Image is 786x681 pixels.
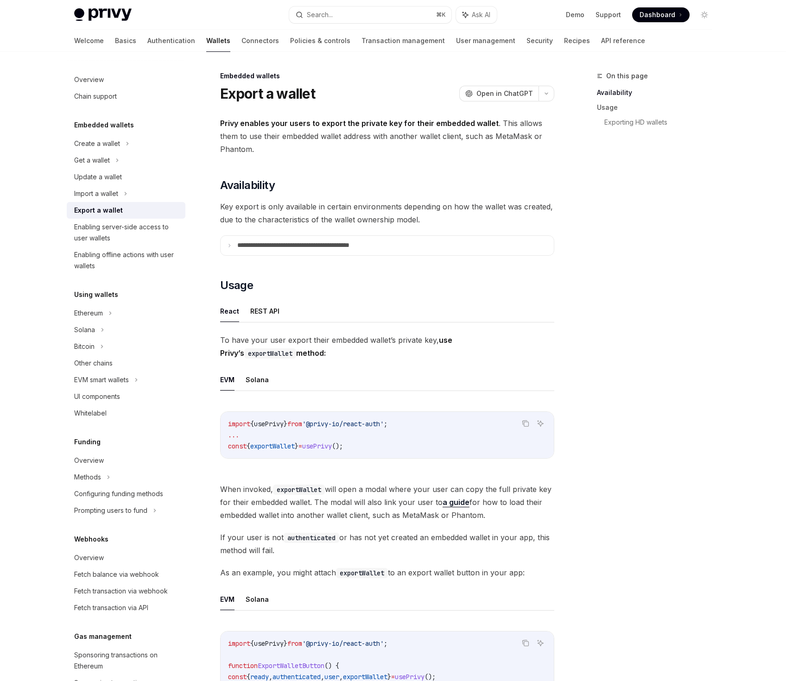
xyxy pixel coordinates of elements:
[67,169,185,185] a: Update a wallet
[247,442,250,450] span: {
[395,673,425,681] span: usePrivy
[336,568,388,578] code: exportWallet
[67,388,185,405] a: UI components
[597,100,719,115] a: Usage
[564,30,590,52] a: Recipes
[74,586,168,597] div: Fetch transaction via webhook
[220,566,554,579] span: As an example, you might attach to an export wallet button in your app:
[67,486,185,502] a: Configuring funding methods
[228,431,239,439] span: ...
[324,673,339,681] span: user
[566,10,584,19] a: Demo
[604,115,719,130] a: Exporting HD wallets
[443,498,469,507] a: a guide
[220,278,253,293] span: Usage
[74,221,180,244] div: Enabling server-side access to user wallets
[220,334,554,359] span: To have your user export their embedded wallet’s private key,
[74,408,107,419] div: Whitelabel
[67,583,185,599] a: Fetch transaction via webhook
[228,442,247,450] span: const
[74,30,104,52] a: Welcome
[67,452,185,469] a: Overview
[67,355,185,372] a: Other chains
[74,341,95,352] div: Bitcoin
[307,9,333,20] div: Search...
[74,205,123,216] div: Export a wallet
[391,673,395,681] span: =
[74,74,104,85] div: Overview
[74,155,110,166] div: Get a wallet
[67,549,185,566] a: Overview
[425,673,436,681] span: ();
[228,662,258,670] span: function
[343,673,387,681] span: exportWallet
[67,647,185,675] a: Sponsoring transactions on Ethereum
[476,89,533,98] span: Open in ChatGPT
[246,369,269,391] button: Solana
[290,30,350,52] a: Policies & controls
[284,639,287,648] span: }
[220,300,239,322] button: React
[284,533,339,543] code: authenticated
[456,30,515,52] a: User management
[459,86,539,101] button: Open in ChatGPT
[526,30,553,52] a: Security
[228,673,247,681] span: const
[220,369,235,391] button: EVM
[250,300,279,322] button: REST API
[287,639,302,648] span: from
[384,639,387,648] span: ;
[220,588,235,610] button: EVM
[250,673,269,681] span: ready
[220,178,275,193] span: Availability
[520,637,532,649] button: Copy the contents from the code block
[74,171,122,183] div: Update a wallet
[74,569,159,580] div: Fetch balance via webhook
[302,639,384,648] span: '@privy-io/react-auth'
[258,662,324,670] span: ExportWalletButton
[472,10,490,19] span: Ask AI
[220,483,554,522] span: When invoked, will open a modal where your user can copy the full private key for their embedded ...
[220,71,554,81] div: Embedded wallets
[115,30,136,52] a: Basics
[295,442,298,450] span: }
[74,324,95,335] div: Solana
[67,202,185,219] a: Export a wallet
[302,442,332,450] span: usePrivy
[74,249,180,271] div: Enabling offline actions with user wallets
[228,639,250,648] span: import
[241,30,279,52] a: Connectors
[67,246,185,274] a: Enabling offline actions with user wallets
[697,7,712,22] button: Toggle dark mode
[436,11,446,19] span: ⌘ K
[67,88,185,105] a: Chain support
[220,119,499,128] strong: Privy enables your users to export the private key for their embedded wallet
[534,417,546,429] button: Ask AI
[361,30,445,52] a: Transaction management
[67,566,185,583] a: Fetch balance via webhook
[534,637,546,649] button: Ask AI
[387,673,391,681] span: }
[273,673,321,681] span: authenticated
[74,8,132,21] img: light logo
[332,442,343,450] span: ();
[324,662,339,670] span: () {
[74,455,104,466] div: Overview
[606,70,648,82] span: On this page
[246,588,269,610] button: Solana
[220,85,315,102] h1: Export a wallet
[67,599,185,616] a: Fetch transaction via API
[74,188,118,199] div: Import a wallet
[206,30,230,52] a: Wallets
[228,420,250,428] span: import
[289,6,451,23] button: Search...⌘K
[244,348,296,359] code: exportWallet
[74,505,147,516] div: Prompting users to fund
[74,374,129,385] div: EVM smart wallets
[74,472,101,483] div: Methods
[74,631,132,642] h5: Gas management
[74,649,180,672] div: Sponsoring transactions on Ethereum
[74,289,118,300] h5: Using wallets
[254,420,284,428] span: usePrivy
[220,335,452,358] strong: use Privy’s method:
